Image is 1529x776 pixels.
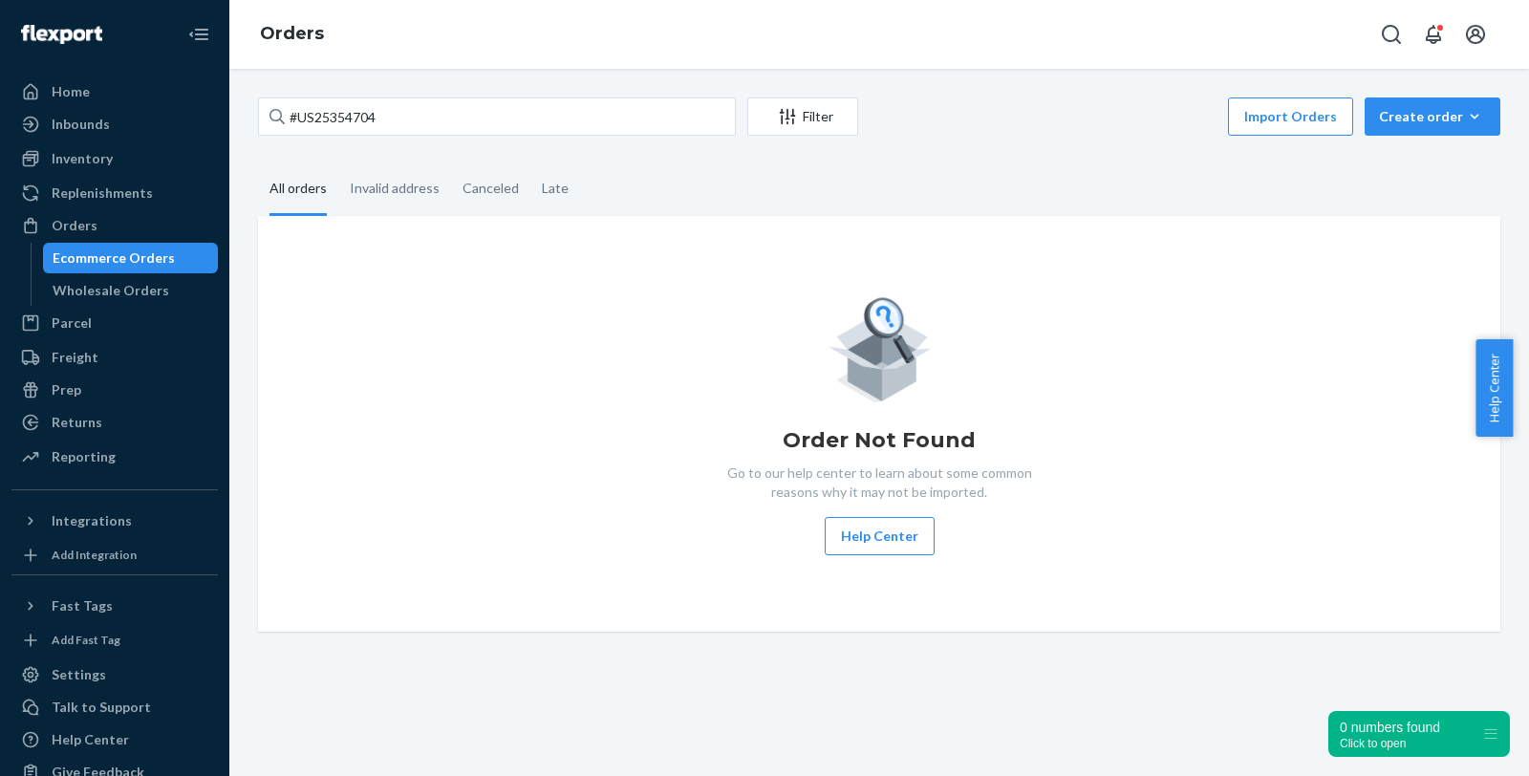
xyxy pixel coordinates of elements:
a: Ecommerce Orders [43,243,219,273]
a: Inbounds [11,109,218,140]
a: Inventory [11,143,218,174]
button: Import Orders [1228,97,1353,136]
div: Create order [1379,107,1486,126]
a: Replenishments [11,178,218,208]
div: Integrations [52,511,132,530]
button: Open account menu [1456,15,1495,54]
a: Add Integration [11,544,218,567]
div: Reporting [52,447,116,466]
a: Home [11,76,218,107]
div: Inventory [52,149,113,168]
div: Inbounds [52,115,110,134]
div: Replenishments [52,183,153,203]
button: Open notifications [1414,15,1453,54]
button: Close Navigation [180,15,218,54]
h1: Order Not Found [783,425,976,456]
a: Freight [11,342,218,373]
div: Talk to Support [52,698,151,717]
button: Integrations [11,506,218,536]
div: Add Fast Tag [52,632,120,648]
button: Help Center [1475,339,1513,437]
button: Create order [1365,97,1500,136]
a: Settings [11,659,218,690]
div: Settings [52,665,106,684]
button: Help Center [825,517,935,555]
div: Filter [748,107,857,126]
img: Empty list [828,292,932,402]
ol: breadcrumbs [245,7,339,62]
div: Parcel [52,313,92,333]
a: Wholesale Orders [43,275,219,306]
p: Go to our help center to learn about some common reasons why it may not be imported. [712,463,1046,502]
button: Fast Tags [11,591,218,621]
div: Returns [52,413,102,432]
a: Orders [260,23,324,44]
div: Prep [52,380,81,399]
a: Reporting [11,442,218,472]
div: Help Center [52,730,129,749]
a: Add Fast Tag [11,629,218,652]
a: Returns [11,407,218,438]
div: Orders [52,216,97,235]
div: Late [542,163,569,213]
div: Wholesale Orders [53,281,169,300]
button: Talk to Support [11,692,218,722]
div: All orders [269,163,327,216]
button: Open Search Box [1372,15,1411,54]
div: Fast Tags [52,596,113,615]
a: Prep [11,375,218,405]
img: Flexport logo [21,25,102,44]
a: Orders [11,210,218,241]
div: Home [52,82,90,101]
a: Parcel [11,308,218,338]
div: Add Integration [52,547,137,563]
button: Filter [747,97,858,136]
div: Freight [52,348,98,367]
div: Invalid address [350,163,440,213]
div: Ecommerce Orders [53,248,175,268]
input: Search orders [258,97,736,136]
a: Help Center [11,724,218,755]
div: Canceled [463,163,519,213]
